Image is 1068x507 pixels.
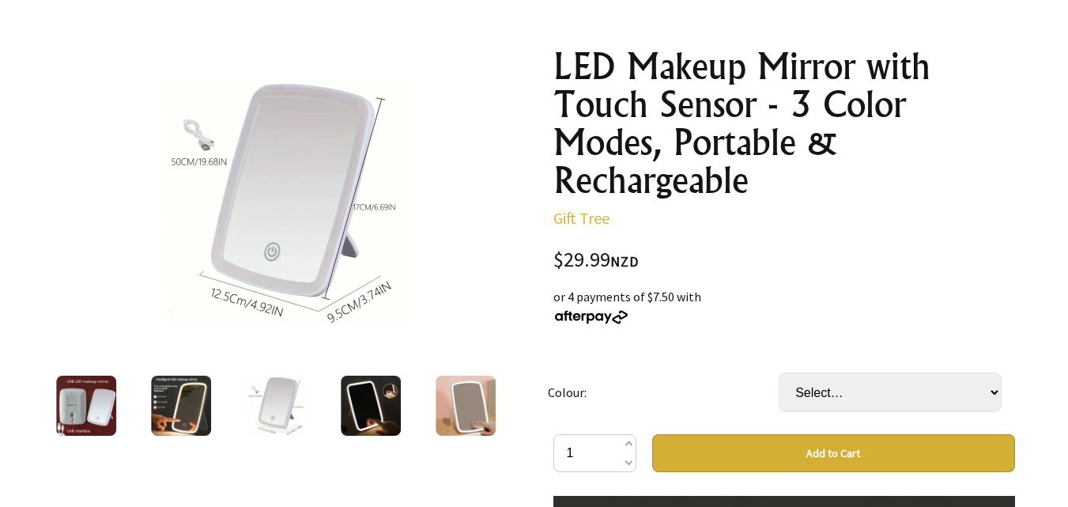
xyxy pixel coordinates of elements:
[652,434,1015,472] button: Add to Cart
[553,208,609,228] a: Gift Tree
[553,310,629,324] img: Afterpay
[161,78,408,325] img: LED Makeup Mirror with Touch Sensor - 3 Color Modes, Portable & Rechargeable
[246,376,306,436] img: LED Makeup Mirror with Touch Sensor - 3 Color Modes, Portable & Rechargeable
[341,376,401,436] img: LED Makeup Mirror with Touch Sensor - 3 Color Modes, Portable & Rechargeable
[548,350,779,434] td: Colour:
[151,376,211,436] img: LED Makeup Mirror with Touch Sensor - 3 Color Modes, Portable & Rechargeable
[436,376,496,436] img: LED Makeup Mirror with Touch Sensor - 3 Color Modes, Portable & Rechargeable
[610,252,639,271] span: NZD
[553,47,1015,199] h1: LED Makeup Mirror with Touch Sensor - 3 Color Modes, Portable & Rechargeable
[553,287,1015,325] div: or 4 payments of $7.50 with
[56,376,116,436] img: LED Makeup Mirror with Touch Sensor - 3 Color Modes, Portable & Rechargeable
[553,250,1015,271] div: $29.99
